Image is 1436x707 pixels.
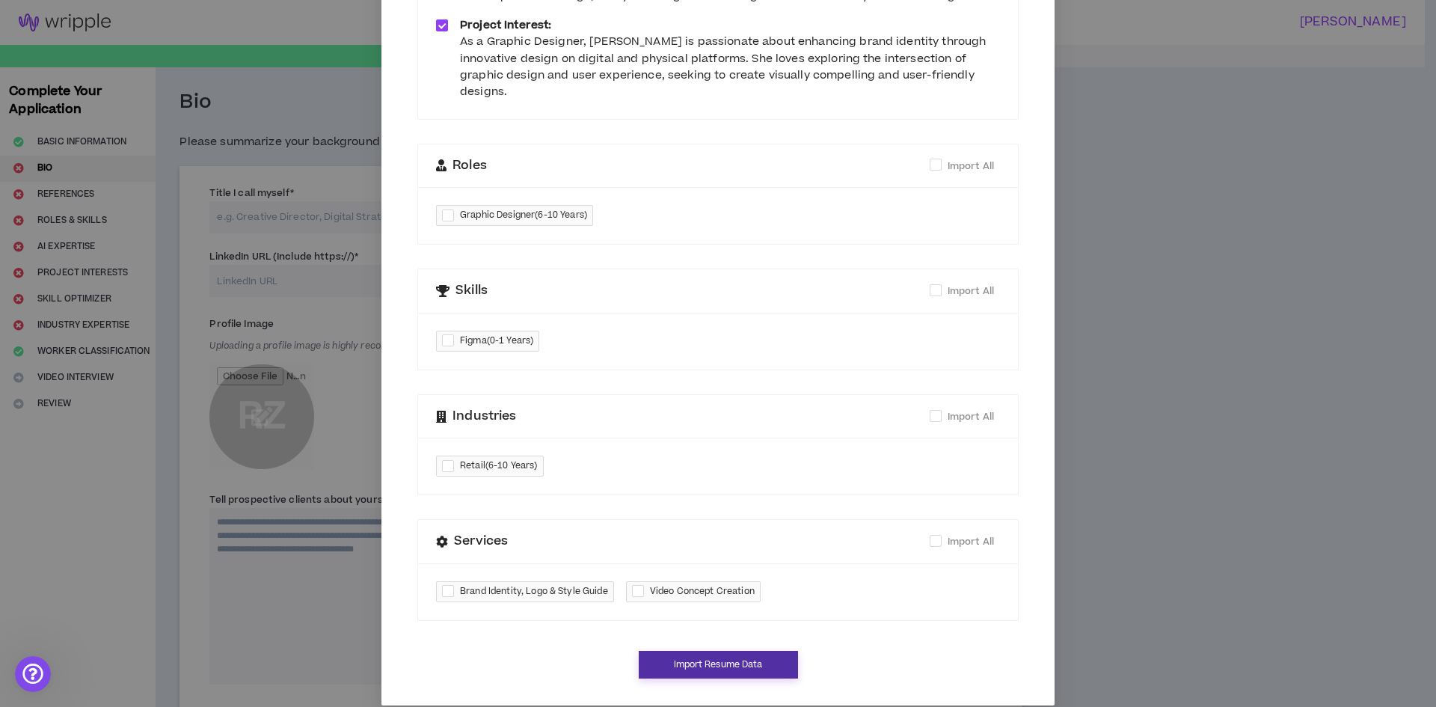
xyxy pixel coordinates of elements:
[452,156,487,176] span: Roles
[455,281,488,301] span: Skills
[261,6,289,34] button: Home
[460,208,587,223] span: Graphic Designer ( 6-10 Years )
[948,284,994,298] span: Import All
[460,34,1000,101] div: As a Graphic Designer, [PERSON_NAME] is passionate about enhancing brand identity through innovat...
[257,484,280,508] button: Send a message…
[43,8,67,32] img: Profile image for Morgan
[73,7,118,19] h1: Wripple
[460,17,551,33] strong: Project Interest:
[460,459,538,474] span: Retail ( 6-10 Years )
[10,6,38,34] button: go back
[452,407,516,426] span: Industries
[948,410,994,423] span: Import All
[460,584,608,599] span: Brand Identity, Logo & Style Guide
[23,490,35,502] button: Emoji picker
[948,535,994,548] span: Import All
[454,532,508,551] span: Services
[13,459,286,484] textarea: Message…
[85,19,142,34] p: A few hours
[47,490,59,502] button: Gif picker
[460,334,533,349] span: Figma ( 0-1 Years )
[948,159,994,173] span: Import All
[650,584,755,599] span: Video Concept Creation
[15,656,51,692] iframe: Intercom live chat
[639,651,798,679] button: Import Resume Data
[71,490,83,502] button: Upload attachment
